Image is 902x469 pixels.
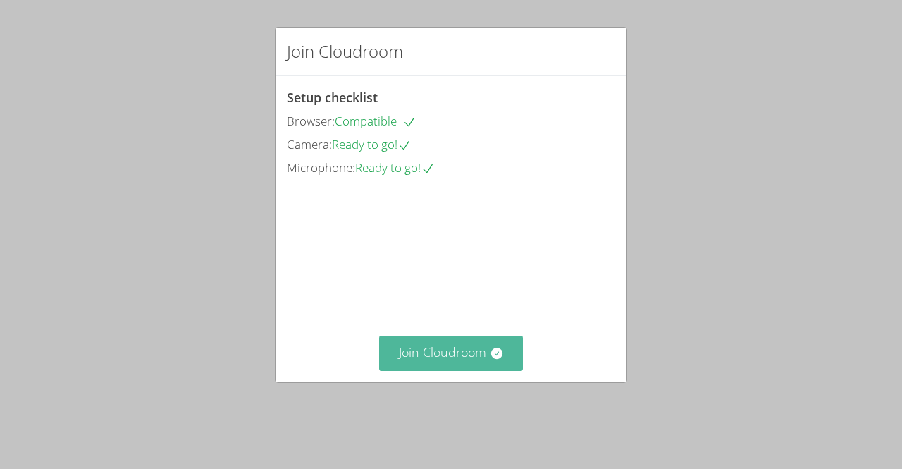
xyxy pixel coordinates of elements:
span: Microphone: [287,159,355,176]
span: Setup checklist [287,89,378,106]
span: Ready to go! [355,159,435,176]
span: Camera: [287,136,332,152]
span: Browser: [287,113,335,129]
span: Ready to go! [332,136,412,152]
span: Compatible [335,113,416,129]
button: Join Cloudroom [379,336,524,370]
h2: Join Cloudroom [287,39,403,64]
